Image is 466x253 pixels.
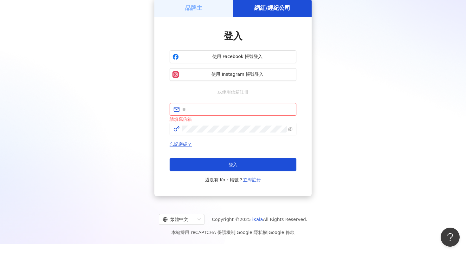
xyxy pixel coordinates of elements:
iframe: Help Scout Beacon - Open [441,228,460,247]
a: Google 隱私權 [236,230,267,235]
a: 忘記密碼？ [170,142,192,147]
span: | [235,230,237,235]
span: Copyright © 2025 All Rights Reserved. [212,216,307,223]
span: 或使用信箱註冊 [213,88,253,95]
span: 還沒有 Kolr 帳號？ [205,176,261,184]
a: 立即註冊 [243,177,261,182]
span: eye-invisible [288,127,293,131]
span: 使用 Instagram 帳號登入 [181,71,294,78]
span: 登入 [223,30,243,42]
button: 使用 Instagram 帳號登入 [170,68,296,81]
h5: 品牌主 [185,4,202,12]
span: 本站採用 reCAPTCHA 保護機制 [172,229,294,236]
a: Google 條款 [269,230,294,235]
button: 登入 [170,158,296,171]
span: | [267,230,269,235]
span: 使用 Facebook 帳號登入 [181,54,294,60]
span: 登入 [229,162,237,167]
div: 請填寫信箱 [170,116,296,123]
a: iKala [252,217,263,222]
div: 繁體中文 [163,214,195,224]
button: 使用 Facebook 帳號登入 [170,50,296,63]
h5: 網紅/經紀公司 [254,4,291,12]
